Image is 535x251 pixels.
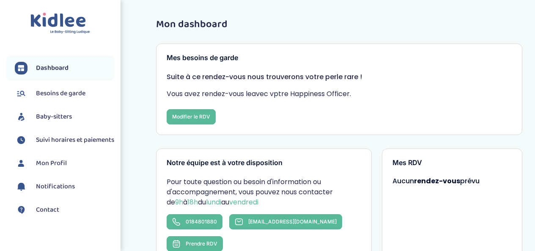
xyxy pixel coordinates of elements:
[15,204,27,216] img: contact.svg
[248,218,337,225] span: [EMAIL_ADDRESS][DOMAIN_NAME]
[392,159,512,167] h3: Mes RDV
[15,62,27,74] img: dashboard.svg
[15,87,27,100] img: besoin.svg
[187,197,198,207] span: 18h
[175,197,183,207] span: 9h
[229,197,258,207] span: vendredi
[15,157,114,170] a: Mon Profil
[15,87,114,100] a: Besoins de garde
[15,157,27,170] img: profil.svg
[186,218,217,225] span: 0184801880
[392,176,480,186] span: Aucun prévu
[186,240,217,247] span: Prendre RDV
[15,110,114,123] a: Baby-sitters
[206,197,221,207] span: lundi
[167,89,512,99] p: Vous avez rendez-vous le avec vptre Happiness Officer.
[36,158,67,168] span: Mon Profil
[36,112,72,122] span: Baby-sitters
[15,204,114,216] a: Contact
[30,13,90,34] img: logo.svg
[167,109,216,124] button: Modifier le RDV
[36,63,69,73] span: Dashboard
[167,159,361,167] h3: Notre équipe est à votre disposition
[15,134,27,146] img: suivihoraire.svg
[15,110,27,123] img: babysitters.svg
[156,19,522,30] h1: Mon dashboard
[36,205,59,215] span: Contact
[15,62,114,74] a: Dashboard
[15,180,27,193] img: notification.svg
[167,214,222,229] a: 0184801880
[36,182,75,192] span: Notifications
[15,134,114,146] a: Suivi horaires et paiements
[167,54,512,62] h3: Mes besoins de garde
[414,176,460,186] strong: rendez-vous
[167,72,512,82] p: Suite à ce rendez-vous nous trouverons votre perle rare !
[36,135,114,145] span: Suivi horaires et paiements
[15,180,114,193] a: Notifications
[36,88,85,99] span: Besoins de garde
[229,214,342,229] a: [EMAIL_ADDRESS][DOMAIN_NAME]
[167,177,361,207] p: Pour toute question ou besoin d'information ou d'accompagnement, vous pouvez nous contacter de à ...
